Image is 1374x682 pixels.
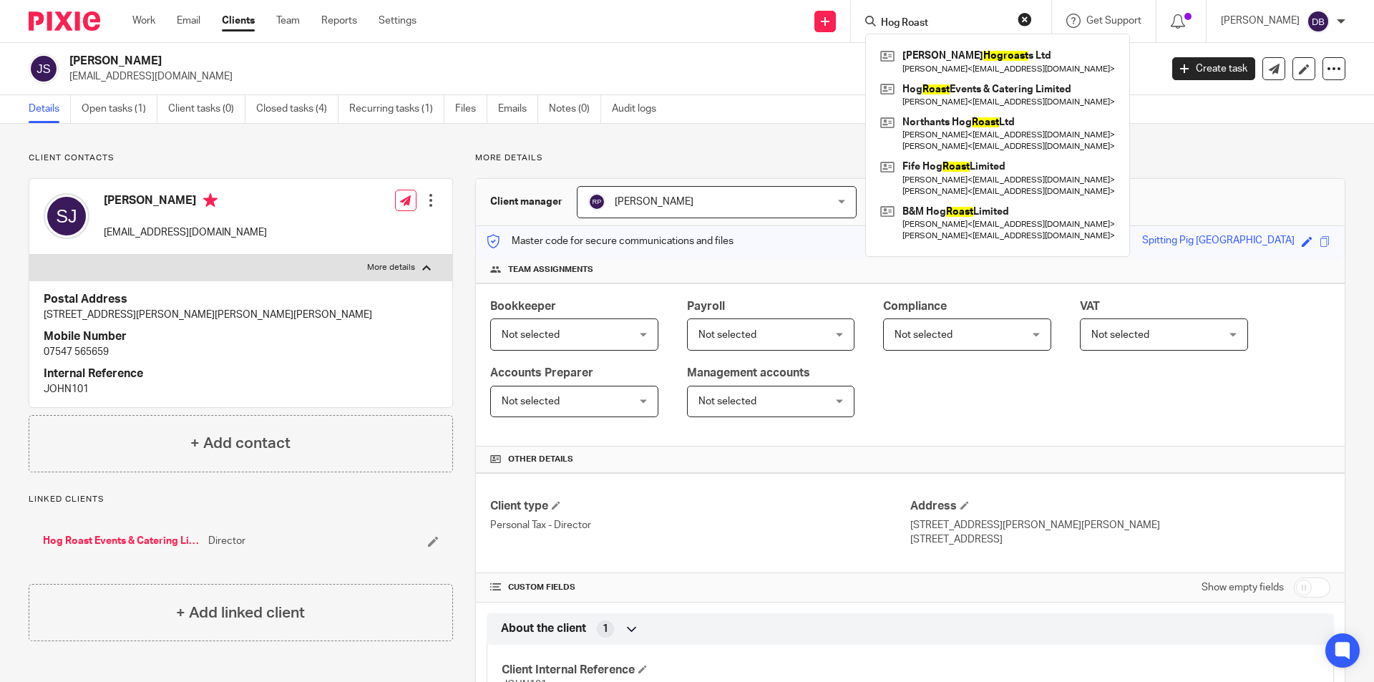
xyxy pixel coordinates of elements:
[498,95,538,123] a: Emails
[44,329,438,344] h4: Mobile Number
[603,622,608,636] span: 1
[177,14,200,28] a: Email
[508,264,593,276] span: Team assignments
[190,432,291,454] h4: + Add contact
[1142,233,1295,250] div: Spitting Pig [GEOGRAPHIC_DATA]
[687,301,725,312] span: Payroll
[29,54,59,84] img: svg%3E
[490,367,593,379] span: Accounts Preparer
[321,14,357,28] a: Reports
[612,95,667,123] a: Audit logs
[1018,12,1032,26] button: Clear
[490,582,910,593] h4: CUSTOM FIELDS
[367,262,415,273] p: More details
[379,14,416,28] a: Settings
[1080,301,1100,312] span: VAT
[29,152,453,164] p: Client contacts
[501,621,586,636] span: About the client
[1091,330,1149,340] span: Not selected
[168,95,245,123] a: Client tasks (0)
[490,195,562,209] h3: Client manager
[1202,580,1284,595] label: Show empty fields
[895,330,952,340] span: Not selected
[104,193,267,211] h4: [PERSON_NAME]
[883,301,947,312] span: Compliance
[104,225,267,240] p: [EMAIL_ADDRESS][DOMAIN_NAME]
[880,17,1008,30] input: Search
[910,532,1330,547] p: [STREET_ADDRESS]
[698,330,756,340] span: Not selected
[29,494,453,505] p: Linked clients
[44,382,438,396] p: JOHN101
[490,499,910,514] h4: Client type
[208,534,245,548] span: Director
[502,330,560,340] span: Not selected
[1172,57,1255,80] a: Create task
[44,308,438,322] p: [STREET_ADDRESS][PERSON_NAME][PERSON_NAME][PERSON_NAME]
[455,95,487,123] a: Files
[222,14,255,28] a: Clients
[349,95,444,123] a: Recurring tasks (1)
[487,234,734,248] p: Master code for secure communications and files
[698,396,756,406] span: Not selected
[549,95,601,123] a: Notes (0)
[588,193,605,210] img: svg%3E
[502,663,910,678] h4: Client Internal Reference
[44,366,438,381] h4: Internal Reference
[276,14,300,28] a: Team
[44,345,438,359] p: 07547 565659
[44,292,438,307] h4: Postal Address
[29,11,100,31] img: Pixie
[1221,14,1300,28] p: [PERSON_NAME]
[910,518,1330,532] p: [STREET_ADDRESS][PERSON_NAME][PERSON_NAME]
[490,518,910,532] p: Personal Tax - Director
[490,301,556,312] span: Bookkeeper
[132,14,155,28] a: Work
[176,602,305,624] h4: + Add linked client
[1086,16,1141,26] span: Get Support
[687,367,810,379] span: Management accounts
[256,95,338,123] a: Closed tasks (4)
[43,534,201,548] a: Hog Roast Events & Catering Limited
[203,193,218,208] i: Primary
[69,54,935,69] h2: [PERSON_NAME]
[615,197,693,207] span: [PERSON_NAME]
[44,193,89,239] img: svg%3E
[502,396,560,406] span: Not selected
[508,454,573,465] span: Other details
[475,152,1345,164] p: More details
[29,95,71,123] a: Details
[1307,10,1330,33] img: svg%3E
[82,95,157,123] a: Open tasks (1)
[69,69,1151,84] p: [EMAIL_ADDRESS][DOMAIN_NAME]
[910,499,1330,514] h4: Address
